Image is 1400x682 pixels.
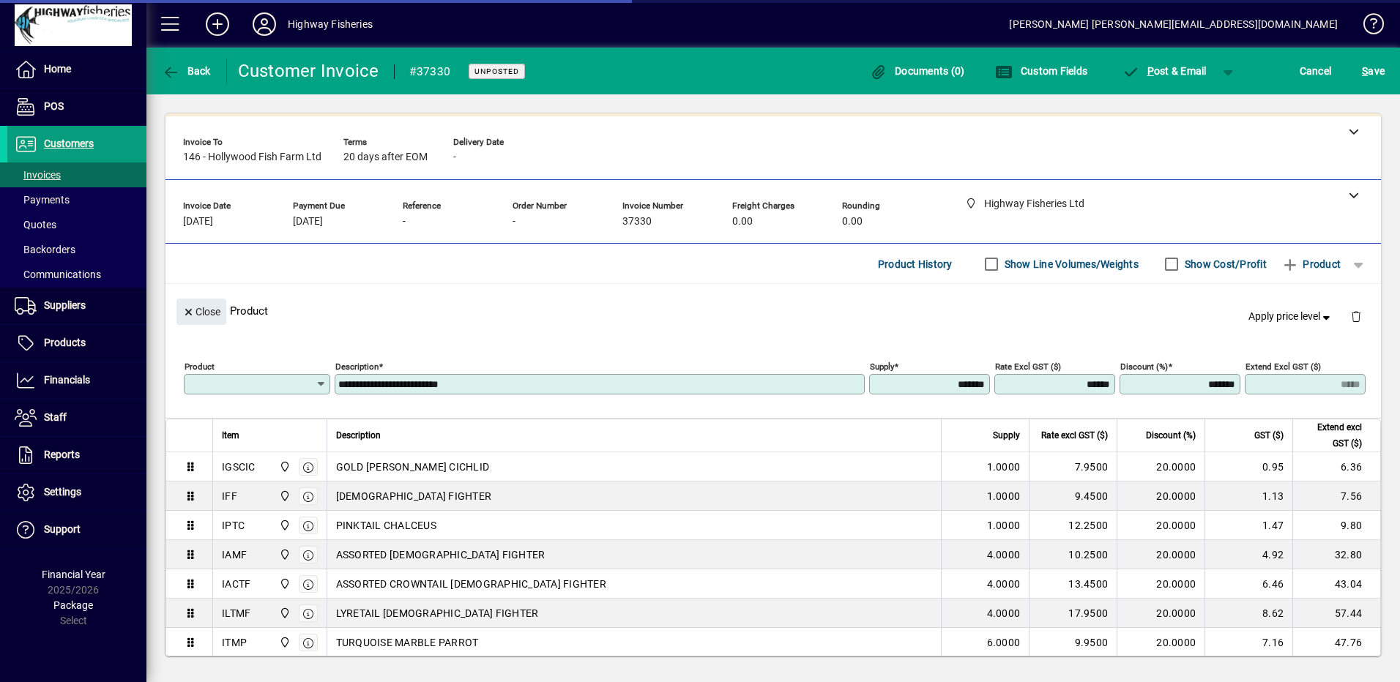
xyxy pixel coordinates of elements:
[275,547,292,563] span: Highway Fisheries Ltd
[403,216,406,228] span: -
[1302,419,1362,451] span: Extend excl GST ($)
[7,474,146,511] a: Settings
[44,449,80,460] span: Reports
[1204,511,1292,540] td: 1.47
[1362,59,1385,83] span: ave
[275,488,292,504] span: Highway Fisheries Ltd
[453,151,456,163] span: -
[222,489,237,503] div: IFF
[1117,511,1204,540] td: 20.0000
[1292,628,1380,657] td: 47.76
[1182,257,1267,271] label: Show Cost/Profit
[7,262,146,287] a: Communications
[995,65,1087,77] span: Custom Fields
[1038,577,1108,591] div: 13.4500
[1292,452,1380,481] td: 6.36
[44,374,90,386] span: Financials
[1292,569,1380,599] td: 43.04
[1254,427,1284,443] span: GST ($)
[878,252,953,276] span: Product History
[44,138,94,149] span: Customers
[7,187,146,212] a: Payments
[176,299,226,325] button: Close
[222,606,250,621] div: ILTMF
[238,59,379,83] div: Customer Invoice
[336,460,490,474] span: GOLD [PERSON_NAME] CICHLID
[275,459,292,475] span: Highway Fisheries Ltd
[44,486,81,498] span: Settings
[336,489,492,503] span: [DEMOGRAPHIC_DATA] FIGHTER
[1338,299,1374,334] button: Delete
[336,518,436,533] span: PINKTAIL CHALCEUS
[987,460,1021,474] span: 1.0000
[1338,310,1374,323] app-page-header-button: Delete
[1117,481,1204,511] td: 20.0000
[872,251,958,277] button: Product History
[15,194,70,206] span: Payments
[7,362,146,399] a: Financials
[15,269,101,280] span: Communications
[995,361,1061,372] mat-label: Rate excl GST ($)
[987,577,1021,591] span: 4.0000
[1038,489,1108,503] div: 9.4500
[1117,540,1204,569] td: 20.0000
[182,300,220,324] span: Close
[1122,65,1207,77] span: ost & Email
[842,216,863,228] span: 0.00
[987,518,1021,533] span: 1.0000
[275,605,292,621] span: Highway Fisheries Ltd
[293,216,323,228] span: [DATE]
[1204,569,1292,599] td: 6.46
[1038,606,1108,621] div: 17.9500
[146,58,227,84] app-page-header-button: Back
[158,58,215,84] button: Back
[732,216,753,228] span: 0.00
[866,58,969,84] button: Documents (0)
[1246,361,1321,372] mat-label: Extend excl GST ($)
[194,11,241,37] button: Add
[1038,635,1108,650] div: 9.9500
[7,400,146,436] a: Staff
[474,67,519,76] span: Unposted
[1117,599,1204,628] td: 20.0000
[44,299,86,311] span: Suppliers
[1009,12,1338,36] div: [PERSON_NAME] [PERSON_NAME][EMAIL_ADDRESS][DOMAIN_NAME]
[1120,361,1168,372] mat-label: Discount (%)
[222,577,250,591] div: IACTF
[1204,599,1292,628] td: 8.62
[7,288,146,324] a: Suppliers
[1114,58,1214,84] button: Post & Email
[993,427,1020,443] span: Supply
[7,162,146,187] a: Invoices
[1300,59,1332,83] span: Cancel
[241,11,288,37] button: Profile
[44,411,67,423] span: Staff
[1243,304,1339,330] button: Apply price level
[1147,65,1154,77] span: P
[44,100,64,112] span: POS
[513,216,515,228] span: -
[1038,460,1108,474] div: 7.9500
[1248,309,1333,324] span: Apply price level
[7,237,146,262] a: Backorders
[275,576,292,592] span: Highway Fisheries Ltd
[7,51,146,88] a: Home
[1292,599,1380,628] td: 57.44
[275,517,292,533] span: Highway Fisheries Ltd
[15,244,75,255] span: Backorders
[15,169,61,181] span: Invoices
[336,427,381,443] span: Description
[336,635,479,650] span: TURQUOISE MARBLE PARROT
[1292,511,1380,540] td: 9.80
[1041,427,1108,443] span: Rate excl GST ($)
[44,523,81,535] span: Support
[870,361,894,372] mat-label: Supply
[1362,65,1368,77] span: S
[336,577,606,591] span: ASSORTED CROWNTAIL [DEMOGRAPHIC_DATA] FIGHTER
[1274,251,1348,277] button: Product
[622,216,652,228] span: 37330
[987,606,1021,621] span: 4.0000
[222,427,239,443] span: Item
[275,634,292,651] span: Highway Fisheries Ltd
[1292,481,1380,511] td: 7.56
